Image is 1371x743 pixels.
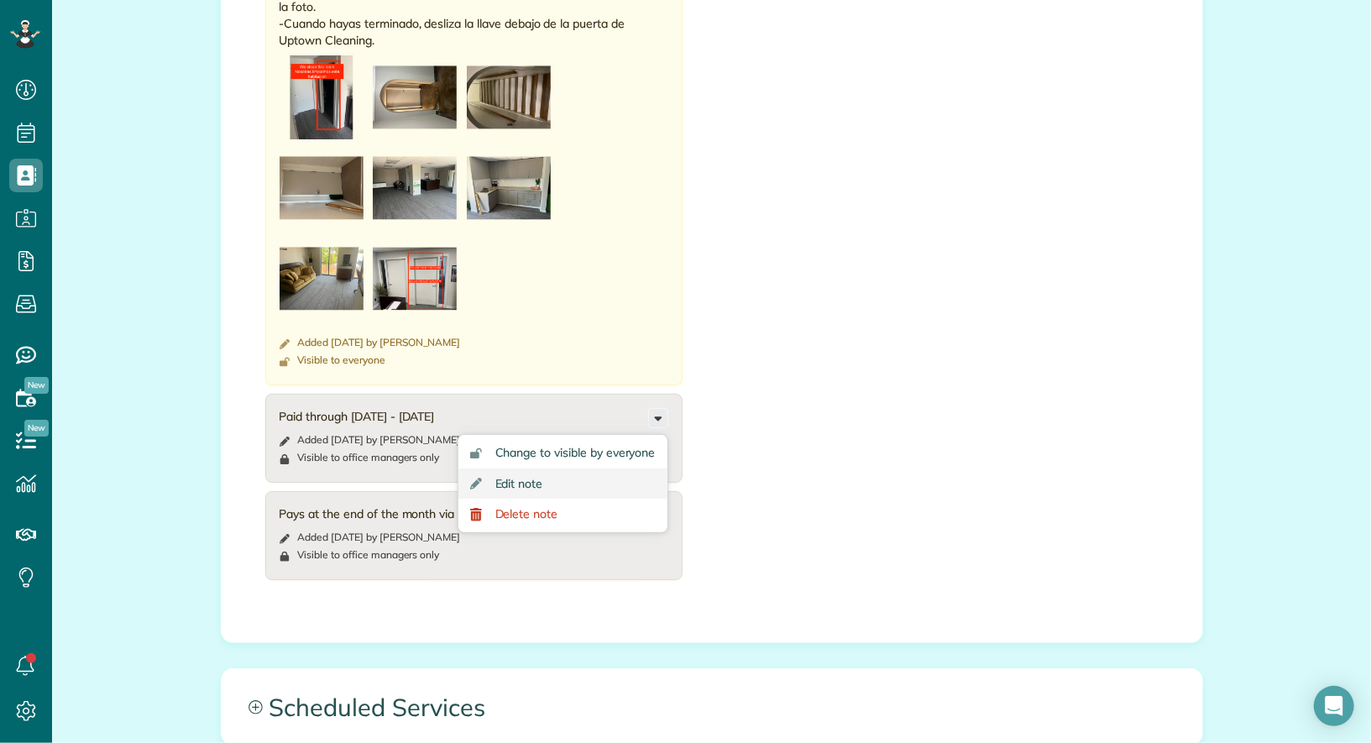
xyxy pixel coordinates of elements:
[298,336,461,348] time: Added [DATE] by [PERSON_NAME]
[298,531,461,543] time: Added [DATE] by [PERSON_NAME]
[24,377,49,394] span: New
[280,55,364,139] img: JCHStorage.jpg
[280,237,364,321] img: JCHBreakRoom.jpeg
[280,408,648,425] div: Paid through [DATE] - [DATE]
[298,548,440,562] div: Visible to office managers only
[1314,686,1354,726] div: Open Intercom Messenger
[467,55,551,139] img: JCHStairs.jpeg
[373,55,457,139] img: JCHHallway.jpeg
[458,499,667,530] a: Delete note
[495,478,543,489] span: Edit note
[458,468,667,500] a: Edit note
[373,237,457,321] img: JCHUnlockDoor.png
[298,451,440,464] div: Visible to office managers only
[298,433,461,446] time: Added [DATE] by [PERSON_NAME]
[24,420,49,437] span: New
[280,505,648,522] div: Pays at the end of the month via a check to [PERSON_NAME]
[373,146,457,230] img: JCHBullpen.jpeg
[467,146,551,230] img: JCHBarArea.jpeg
[298,353,385,367] div: Visible to everyone
[280,146,364,230] img: JCHDoor.jpeg
[495,508,558,520] span: Delete note
[495,447,656,458] span: Change to visible by everyone
[458,437,667,468] a: Change to visible by everyone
